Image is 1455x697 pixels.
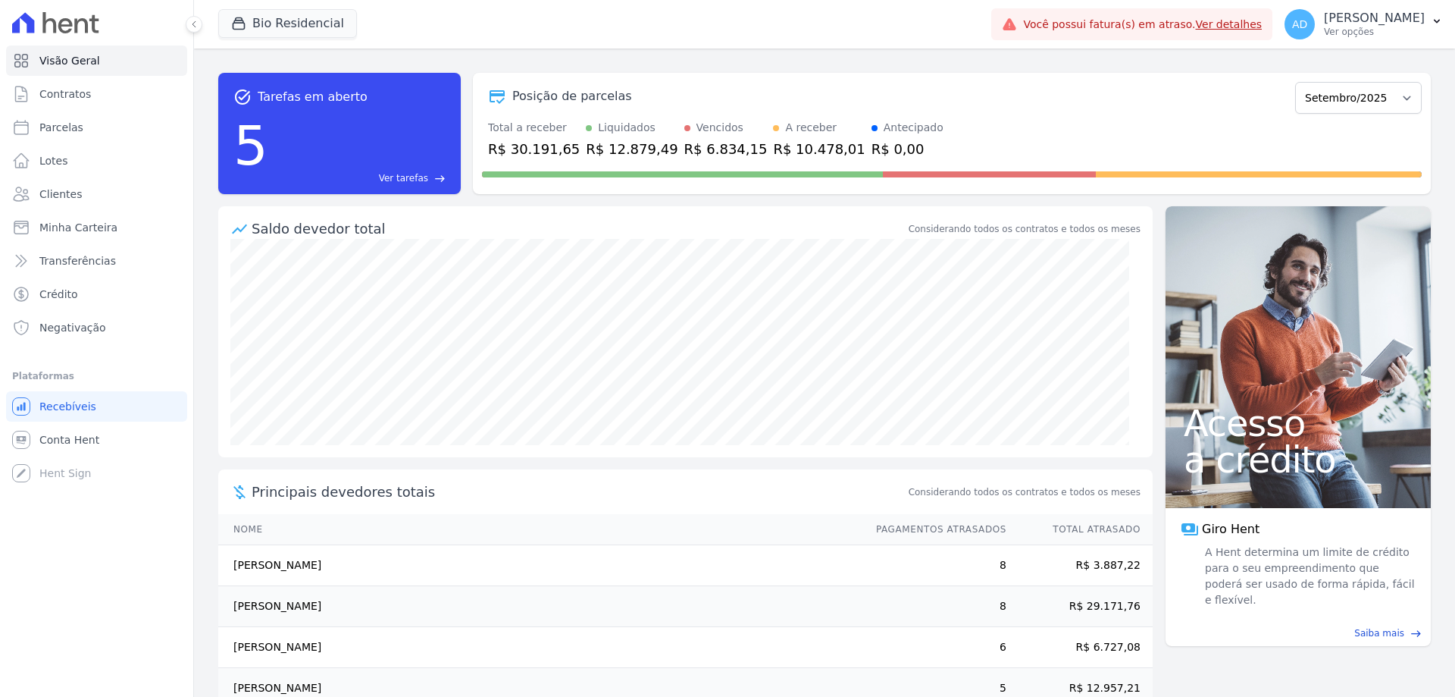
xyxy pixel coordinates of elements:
[6,146,187,176] a: Lotes
[233,88,252,106] span: task_alt
[218,586,862,627] td: [PERSON_NAME]
[6,179,187,209] a: Clientes
[862,586,1007,627] td: 8
[1007,586,1153,627] td: R$ 29.171,76
[1023,17,1262,33] span: Você possui fatura(s) em atraso.
[258,88,368,106] span: Tarefas em aberto
[862,545,1007,586] td: 8
[6,312,187,343] a: Negativação
[785,120,837,136] div: A receber
[1184,441,1413,478] span: a crédito
[274,171,446,185] a: Ver tarefas east
[909,485,1141,499] span: Considerando todos os contratos e todos os meses
[598,120,656,136] div: Liquidados
[39,187,82,202] span: Clientes
[39,53,100,68] span: Visão Geral
[218,627,862,668] td: [PERSON_NAME]
[39,432,99,447] span: Conta Hent
[1196,18,1263,30] a: Ver detalhes
[1202,520,1259,538] span: Giro Hent
[6,112,187,143] a: Parcelas
[586,139,677,159] div: R$ 12.879,49
[1292,19,1307,30] span: AD
[6,246,187,276] a: Transferências
[696,120,743,136] div: Vencidos
[862,627,1007,668] td: 6
[1324,26,1425,38] p: Ver opções
[1410,628,1422,639] span: east
[218,545,862,586] td: [PERSON_NAME]
[12,367,181,385] div: Plataformas
[39,153,68,168] span: Lotes
[684,139,768,159] div: R$ 6.834,15
[233,106,268,185] div: 5
[434,173,446,184] span: east
[252,218,906,239] div: Saldo devedor total
[6,212,187,243] a: Minha Carteira
[39,220,117,235] span: Minha Carteira
[488,139,580,159] div: R$ 30.191,65
[6,46,187,76] a: Visão Geral
[884,120,943,136] div: Antecipado
[6,391,187,422] a: Recebíveis
[909,222,1141,236] div: Considerando todos os contratos e todos os meses
[512,87,632,105] div: Posição de parcelas
[39,399,96,414] span: Recebíveis
[488,120,580,136] div: Total a receber
[1184,405,1413,441] span: Acesso
[1007,545,1153,586] td: R$ 3.887,22
[218,9,357,38] button: Bio Residencial
[218,514,862,545] th: Nome
[39,253,116,268] span: Transferências
[1007,627,1153,668] td: R$ 6.727,08
[39,86,91,102] span: Contratos
[1324,11,1425,26] p: [PERSON_NAME]
[773,139,865,159] div: R$ 10.478,01
[871,139,943,159] div: R$ 0,00
[39,320,106,335] span: Negativação
[39,287,78,302] span: Crédito
[6,279,187,309] a: Crédito
[6,79,187,109] a: Contratos
[6,425,187,455] a: Conta Hent
[862,514,1007,545] th: Pagamentos Atrasados
[1354,626,1404,640] span: Saiba mais
[39,120,83,135] span: Parcelas
[379,171,428,185] span: Ver tarefas
[1272,3,1455,46] button: AD [PERSON_NAME] Ver opções
[1007,514,1153,545] th: Total Atrasado
[1202,545,1416,608] span: A Hent determina um limite de crédito para o seu empreendimento que poderá ser usado de forma ráp...
[252,482,906,502] span: Principais devedores totais
[1175,626,1422,640] a: Saiba mais east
